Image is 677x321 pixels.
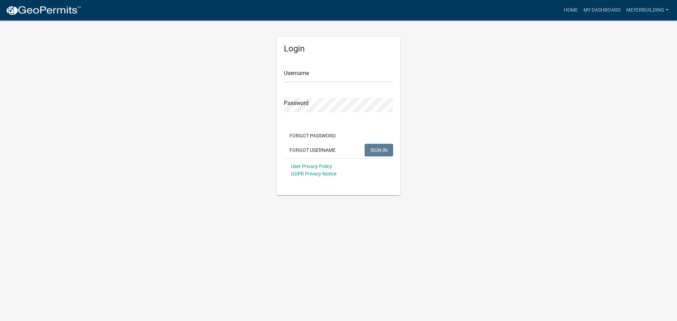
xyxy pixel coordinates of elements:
[284,44,393,54] h5: Login
[284,129,341,142] button: Forgot Password
[291,171,336,177] a: GDPR Privacy Notice
[581,4,623,17] a: My Dashboard
[365,144,393,156] button: SIGN IN
[623,4,671,17] a: meyerbuilding
[291,163,332,169] a: User Privacy Policy
[284,144,341,156] button: Forgot Username
[561,4,581,17] a: Home
[370,147,388,153] span: SIGN IN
